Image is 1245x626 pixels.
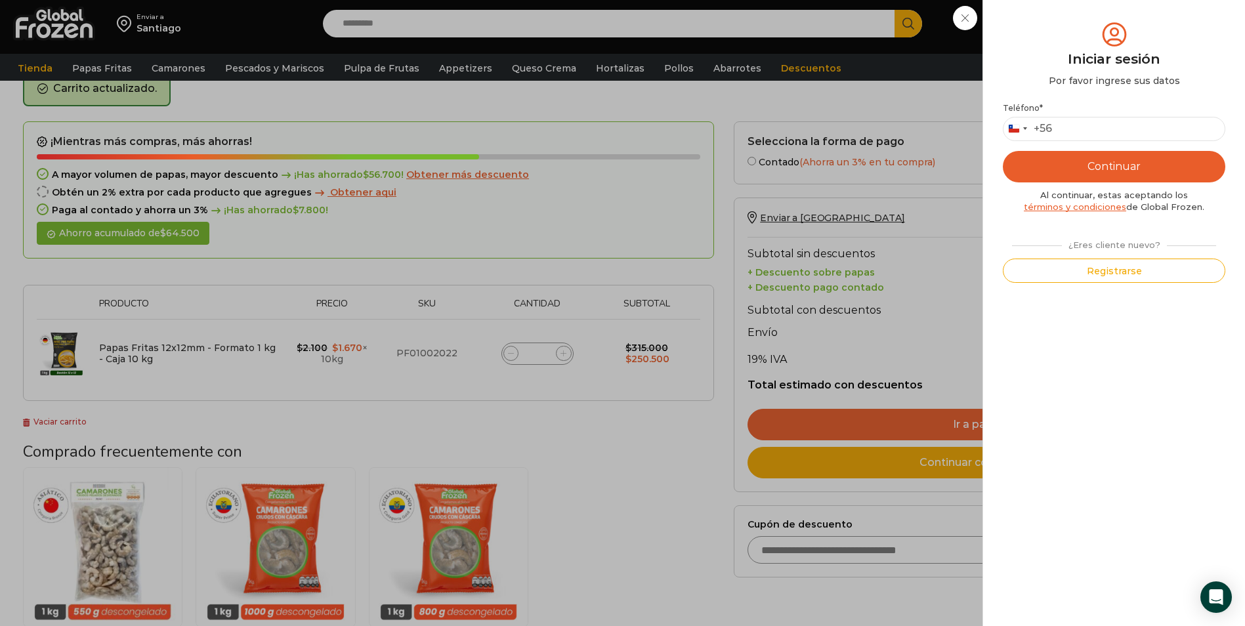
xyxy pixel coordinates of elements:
button: Continuar [1003,151,1225,182]
div: Open Intercom Messenger [1200,581,1232,613]
div: Al continuar, estas aceptando los de Global Frozen. [1003,189,1225,213]
div: ¿Eres cliente nuevo? [1005,234,1223,251]
div: Iniciar sesión [1003,49,1225,69]
div: +56 [1034,122,1052,136]
button: Registrarse [1003,259,1225,283]
img: tabler-icon-user-circle.svg [1099,20,1129,49]
button: Selected country [1003,117,1052,140]
label: Teléfono [1003,103,1225,114]
div: Por favor ingrese sus datos [1003,74,1225,87]
a: términos y condiciones [1024,201,1126,212]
